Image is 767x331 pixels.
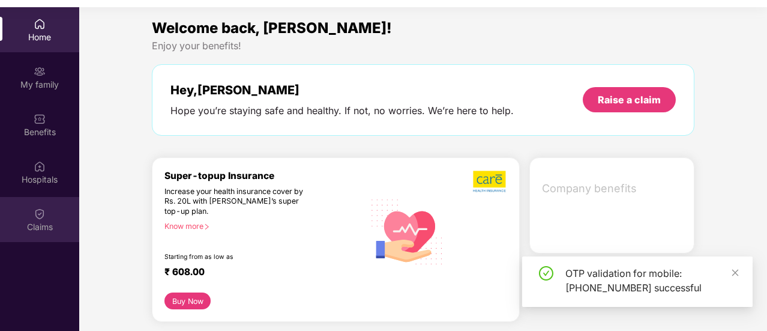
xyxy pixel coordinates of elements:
[34,208,46,220] img: svg+xml;base64,PHN2ZyBpZD0iQ2xhaW0iIHhtbG5zPSJodHRwOi8vd3d3LnczLm9yZy8yMDAwL3N2ZyIgd2lkdGg9IjIwIi...
[598,93,661,106] div: Raise a claim
[164,253,313,261] div: Starting from as low as
[164,266,352,281] div: ₹ 608.00
[34,18,46,30] img: svg+xml;base64,PHN2ZyBpZD0iSG9tZSIgeG1sbnM9Imh0dHA6Ly93d3cudzMub3JnLzIwMDAvc3ZnIiB3aWR0aD0iMjAiIG...
[164,187,313,217] div: Increase your health insurance cover by Rs. 20L with [PERSON_NAME]’s super top-up plan.
[473,170,507,193] img: b5dec4f62d2307b9de63beb79f102df3.png
[152,19,392,37] span: Welcome back, [PERSON_NAME]!
[731,269,739,277] span: close
[170,83,514,97] div: Hey, [PERSON_NAME]
[34,65,46,77] img: svg+xml;base64,PHN2ZyB3aWR0aD0iMjAiIGhlaWdodD0iMjAiIHZpZXdCb3g9IjAgMCAyMCAyMCIgZmlsbD0ibm9uZSIgeG...
[364,187,450,275] img: svg+xml;base64,PHN2ZyB4bWxucz0iaHR0cDovL3d3dy53My5vcmcvMjAwMC9zdmciIHhtbG5zOnhsaW5rPSJodHRwOi8vd3...
[542,180,684,197] span: Company benefits
[34,113,46,125] img: svg+xml;base64,PHN2ZyBpZD0iQmVuZWZpdHMiIHhtbG5zPSJodHRwOi8vd3d3LnczLm9yZy8yMDAwL3N2ZyIgd2lkdGg9Ij...
[170,105,514,117] div: Hope you’re staying safe and healthy. If not, no worries. We’re here to help.
[203,223,210,230] span: right
[164,293,211,309] button: Buy Now
[164,222,357,230] div: Know more
[152,40,694,52] div: Enjoy your benefits!
[164,170,364,181] div: Super-topup Insurance
[539,266,553,281] span: check-circle
[565,266,738,295] div: OTP validation for mobile: [PHONE_NUMBER] successful
[535,173,694,204] div: Company benefits
[34,160,46,172] img: svg+xml;base64,PHN2ZyBpZD0iSG9zcGl0YWxzIiB4bWxucz0iaHR0cDovL3d3dy53My5vcmcvMjAwMC9zdmciIHdpZHRoPS...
